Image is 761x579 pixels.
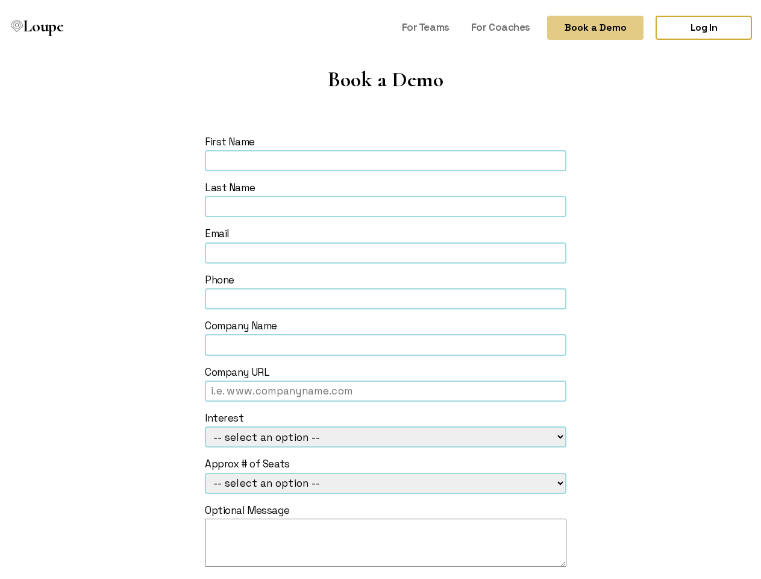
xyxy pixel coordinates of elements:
[205,362,566,375] div: Company URL
[205,177,566,191] div: Last Name
[205,223,566,236] div: Email
[49,63,722,117] h1: Book a Demo
[205,270,566,283] div: Phone
[205,377,566,398] input: i.e. www.companyname.com
[397,12,454,35] a: For Teams
[656,12,752,36] a: Log In
[205,500,566,513] div: Optional Message
[11,17,23,29] img: Loupe Logo
[205,131,566,145] div: First Name
[205,408,566,421] div: Interest
[7,12,67,37] a: Loupe
[466,12,535,35] a: For Coaches
[205,315,566,329] div: Company Name
[205,454,566,467] div: Approx # of Seats
[547,12,644,36] button: Book a Demo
